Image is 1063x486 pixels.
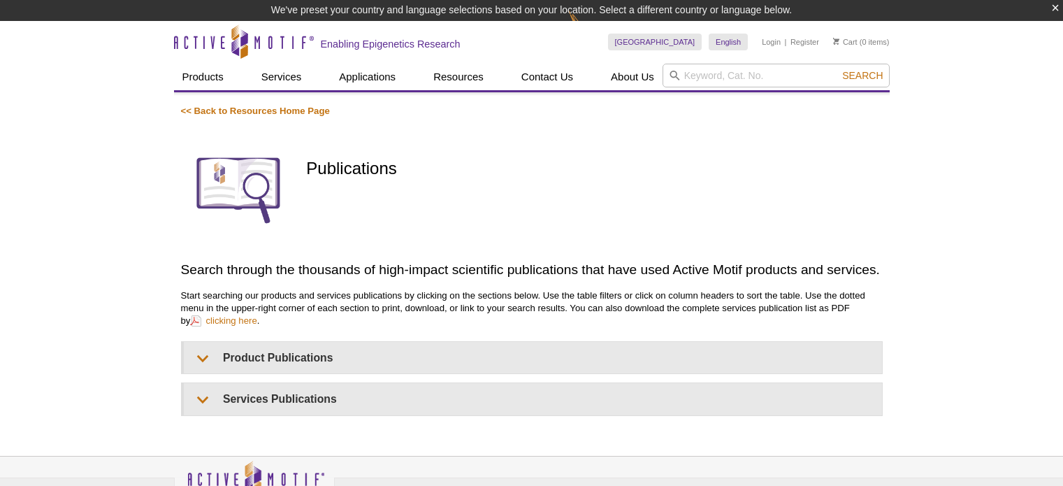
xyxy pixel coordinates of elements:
[790,37,819,47] a: Register
[331,64,404,90] a: Applications
[833,38,839,45] img: Your Cart
[513,64,581,90] a: Contact Us
[838,69,887,82] button: Search
[184,383,882,415] summary: Services Publications
[306,159,882,180] h1: Publications
[181,131,296,247] img: Publications
[190,314,256,327] a: clicking here
[321,38,461,50] h2: Enabling Epigenetics Research
[569,10,606,43] img: Change Here
[425,64,492,90] a: Resources
[181,260,883,279] h2: Search through the thousands of high-impact scientific publications that have used Active Motif p...
[181,106,330,116] a: << Back to Resources Home Page
[842,70,883,81] span: Search
[833,34,890,50] li: (0 items)
[253,64,310,90] a: Services
[833,37,858,47] a: Cart
[602,64,663,90] a: About Us
[709,34,748,50] a: English
[785,34,787,50] li: |
[762,37,781,47] a: Login
[184,342,882,373] summary: Product Publications
[181,290,883,327] p: Start searching our products and services publications by clicking on the sections below. Use the...
[608,34,702,50] a: [GEOGRAPHIC_DATA]
[663,64,890,87] input: Keyword, Cat. No.
[174,64,232,90] a: Products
